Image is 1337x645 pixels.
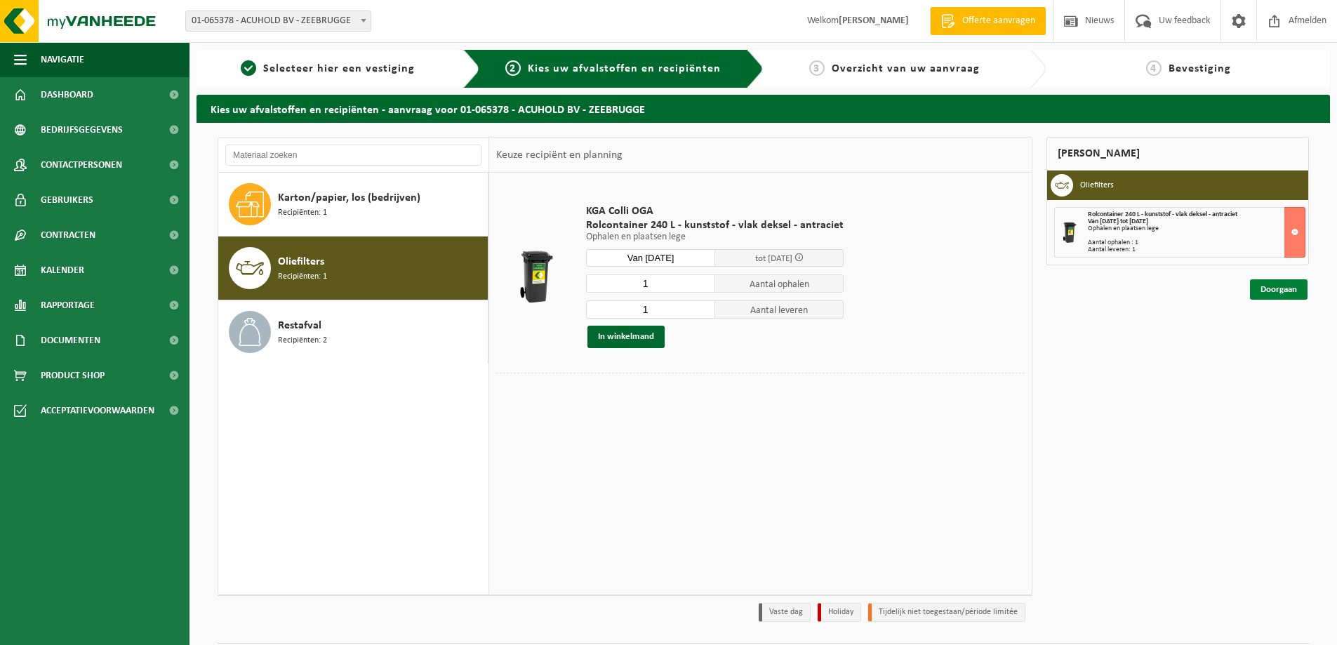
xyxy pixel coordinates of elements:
[959,14,1039,28] span: Offerte aanvragen
[41,42,84,77] span: Navigatie
[185,11,371,32] span: 01-065378 - ACUHOLD BV - ZEEBRUGGE
[41,253,84,288] span: Kalender
[528,63,721,74] span: Kies uw afvalstoffen en recipiënten
[1088,218,1148,225] strong: Van [DATE] tot [DATE]
[41,182,93,218] span: Gebruikers
[1046,137,1309,171] div: [PERSON_NAME]
[41,358,105,393] span: Product Shop
[278,270,327,284] span: Recipiënten: 1
[759,603,811,622] li: Vaste dag
[225,145,481,166] input: Materiaal zoeken
[197,95,1330,122] h2: Kies uw afvalstoffen en recipiënten - aanvraag voor 01-065378 - ACUHOLD BV - ZEEBRUGGE
[41,393,154,428] span: Acceptatievoorwaarden
[818,603,861,622] li: Holiday
[1088,246,1305,253] div: Aantal leveren: 1
[278,253,324,270] span: Oliefilters
[218,300,488,364] button: Restafval Recipiënten: 2
[204,60,452,77] a: 1Selecteer hier een vestiging
[41,77,93,112] span: Dashboard
[839,15,909,26] strong: [PERSON_NAME]
[489,138,630,173] div: Keuze recipiënt en planning
[41,323,100,358] span: Documenten
[41,288,95,323] span: Rapportage
[218,237,488,300] button: Oliefilters Recipiënten: 1
[505,60,521,76] span: 2
[586,218,844,232] span: Rolcontainer 240 L - kunststof - vlak deksel - antraciet
[1088,239,1305,246] div: Aantal ophalen : 1
[586,232,844,242] p: Ophalen en plaatsen lege
[715,300,844,319] span: Aantal leveren
[1080,174,1114,197] h3: Oliefilters
[278,334,327,347] span: Recipiënten: 2
[587,326,665,348] button: In winkelmand
[41,112,123,147] span: Bedrijfsgegevens
[832,63,980,74] span: Overzicht van uw aanvraag
[1088,211,1237,218] span: Rolcontainer 240 L - kunststof - vlak deksel - antraciet
[809,60,825,76] span: 3
[586,249,715,267] input: Selecteer datum
[755,254,792,263] span: tot [DATE]
[868,603,1025,622] li: Tijdelijk niet toegestaan/période limitée
[241,60,256,76] span: 1
[715,274,844,293] span: Aantal ophalen
[278,206,327,220] span: Recipiënten: 1
[41,218,95,253] span: Contracten
[218,173,488,237] button: Karton/papier, los (bedrijven) Recipiënten: 1
[263,63,415,74] span: Selecteer hier een vestiging
[1146,60,1162,76] span: 4
[41,147,122,182] span: Contactpersonen
[278,189,420,206] span: Karton/papier, los (bedrijven)
[930,7,1046,35] a: Offerte aanvragen
[1169,63,1231,74] span: Bevestiging
[1250,279,1308,300] a: Doorgaan
[586,204,844,218] span: KGA Colli OGA
[1088,225,1305,232] div: Ophalen en plaatsen lege
[278,317,321,334] span: Restafval
[186,11,371,31] span: 01-065378 - ACUHOLD BV - ZEEBRUGGE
